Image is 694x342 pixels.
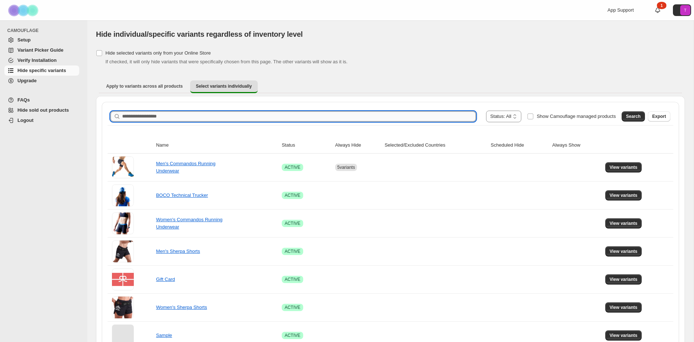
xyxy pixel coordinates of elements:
span: Setup [17,37,31,43]
a: FAQs [4,95,79,105]
span: ACTIVE [285,277,300,282]
img: Camouflage [6,0,42,20]
span: Verify Installation [17,57,57,63]
span: 5 variants [337,165,355,170]
a: Logout [4,115,79,126]
th: Name [154,137,280,154]
button: View variants [605,274,642,285]
th: Always Hide [333,137,382,154]
div: 1 [657,2,666,9]
th: Scheduled Hide [489,137,550,154]
button: Select variants individually [190,80,258,93]
a: Gift Card [156,277,175,282]
img: BOCO Technical Trucker [112,184,134,206]
a: Women's Commandos Running Underwear [156,217,222,230]
span: Apply to variants across all products [106,83,183,89]
img: Men's Sherpa Shorts [112,240,134,262]
a: BOCO Technical Trucker [156,192,208,198]
span: View variants [610,248,638,254]
a: 1 [654,7,661,14]
a: Setup [4,35,79,45]
button: Apply to variants across all products [100,80,189,92]
img: Women's Commandos Running Underwear [112,212,134,234]
text: T [684,8,687,12]
span: View variants [610,164,638,170]
span: Upgrade [17,78,37,83]
a: Sample [156,333,172,338]
th: Selected/Excluded Countries [382,137,489,154]
a: Upgrade [4,76,79,86]
span: Hide specific variants [17,68,66,73]
span: Select variants individually [196,83,252,89]
span: Show Camouflage managed products [537,114,616,119]
span: App Support [607,7,634,13]
span: View variants [610,220,638,226]
span: If checked, it will only hide variants that were specifically chosen from this page. The other va... [105,59,348,64]
button: Search [622,111,645,122]
span: ACTIVE [285,220,300,226]
a: Men's Commandos Running Underwear [156,161,216,174]
a: Men's Sherpa Shorts [156,248,200,254]
span: View variants [610,305,638,310]
a: Women's Sherpa Shorts [156,305,207,310]
a: Variant Picker Guide [4,45,79,55]
button: Avatar with initials T [673,4,691,16]
img: Gift Card [112,269,134,290]
span: CAMOUFLAGE [7,28,82,33]
th: Status [280,137,333,154]
span: ACTIVE [285,333,300,338]
button: View variants [605,302,642,313]
button: Export [648,111,670,122]
span: Export [652,114,666,119]
span: Search [626,114,641,119]
button: View variants [605,218,642,228]
img: Men's Commandos Running Underwear [112,156,134,178]
span: Variant Picker Guide [17,47,63,53]
span: Logout [17,118,33,123]
span: View variants [610,277,638,282]
a: Hide sold out products [4,105,79,115]
span: Hide selected variants only from your Online Store [105,50,211,56]
span: Hide sold out products [17,107,69,113]
img: Women's Sherpa Shorts [112,297,134,318]
span: ACTIVE [285,305,300,310]
a: Hide specific variants [4,65,79,76]
button: View variants [605,330,642,341]
th: Always Show [550,137,603,154]
span: ACTIVE [285,248,300,254]
span: Avatar with initials T [680,5,690,15]
span: View variants [610,333,638,338]
span: ACTIVE [285,192,300,198]
span: FAQs [17,97,30,103]
button: View variants [605,162,642,172]
span: View variants [610,192,638,198]
span: Hide individual/specific variants regardless of inventory level [96,30,303,38]
span: ACTIVE [285,164,300,170]
button: View variants [605,190,642,200]
a: Verify Installation [4,55,79,65]
button: View variants [605,246,642,256]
